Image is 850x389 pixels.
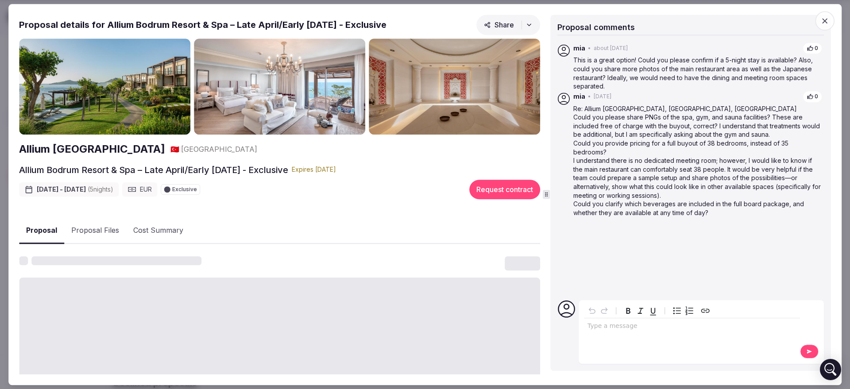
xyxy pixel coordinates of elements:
[476,15,540,35] button: Share
[573,113,822,139] p: Could you please share PNGs of the spa, gym, and sauna facilities? These are included free of cha...
[588,93,591,100] span: •
[573,104,822,113] p: Re: Allium [GEOGRAPHIC_DATA], [GEOGRAPHIC_DATA], [GEOGRAPHIC_DATA]
[19,39,190,135] img: Gallery photo 1
[573,56,822,91] p: This is a great option! Could you please confirm if a 5-night stay is available? Also, could you ...
[88,185,113,193] span: ( 5 night s )
[584,318,800,336] div: editable markdown
[194,39,365,135] img: Gallery photo 2
[19,19,386,31] h2: Proposal details for Allium Bodrum Resort & Spa – Late April/Early [DATE] - Exclusive
[594,93,611,100] span: [DATE]
[634,304,647,317] button: Italic
[292,165,336,174] div: Expire s [DATE]
[172,187,197,192] span: Exclusive
[573,157,822,200] p: I understand there is no dedicated meeting room; however, I would like to know if the main restau...
[683,304,695,317] button: Numbered list
[19,218,64,244] button: Proposal
[594,45,628,52] span: about [DATE]
[557,23,635,32] span: Proposal comments
[622,304,634,317] button: Bold
[19,164,288,176] h2: Allium Bodrum Resort & Spa – Late April/Early [DATE] - Exclusive
[573,200,822,217] p: Could you clarify which beverages are included in the full board package, and whether they are av...
[484,20,514,29] span: Share
[671,304,695,317] div: toggle group
[671,304,683,317] button: Bulleted list
[469,180,540,199] button: Request contract
[126,218,190,244] button: Cost Summary
[170,145,179,154] span: 🇹🇷
[803,42,822,54] button: 0
[573,92,585,101] span: mia
[647,304,659,317] button: Underline
[181,144,257,154] span: [GEOGRAPHIC_DATA]
[122,182,157,196] div: EUR
[699,304,711,317] button: Create link
[803,91,822,103] button: 0
[64,218,126,244] button: Proposal Files
[369,39,540,135] img: Gallery photo 3
[37,185,113,194] span: [DATE] - [DATE]
[573,139,822,156] p: Could you provide pricing for a full buyout of 38 bedrooms, instead of 35 bedrooms?
[815,45,818,52] span: 0
[588,45,591,52] span: •
[19,142,165,157] a: Allium [GEOGRAPHIC_DATA]
[573,44,585,53] span: mia
[170,144,179,154] button: 🇹🇷
[815,93,818,100] span: 0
